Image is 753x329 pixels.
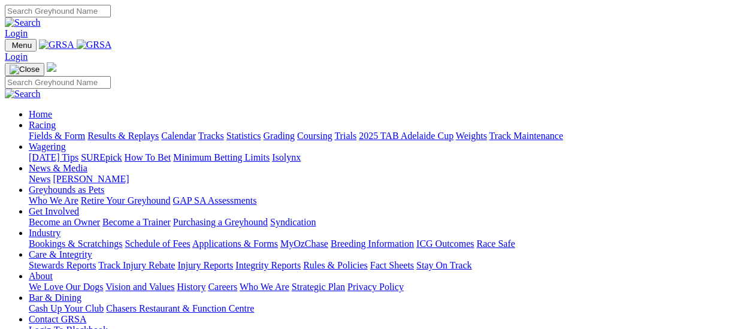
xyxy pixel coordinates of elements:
[5,39,37,52] button: Toggle navigation
[5,89,41,99] img: Search
[173,152,270,162] a: Minimum Betting Limits
[53,174,129,184] a: [PERSON_NAME]
[29,249,92,259] a: Care & Integrity
[29,260,748,271] div: Care & Integrity
[173,217,268,227] a: Purchasing a Greyhound
[456,131,487,141] a: Weights
[208,282,237,292] a: Careers
[5,52,28,62] a: Login
[29,292,81,303] a: Bar & Dining
[29,141,66,152] a: Wagering
[177,282,205,292] a: History
[87,131,159,141] a: Results & Replays
[29,260,96,270] a: Stewards Reports
[77,40,112,50] img: GRSA
[280,239,328,249] a: MyOzChase
[98,260,175,270] a: Track Injury Rebate
[264,131,295,141] a: Grading
[297,131,332,141] a: Coursing
[272,152,301,162] a: Isolynx
[102,217,171,227] a: Become a Trainer
[226,131,261,141] a: Statistics
[5,76,111,89] input: Search
[29,152,78,162] a: [DATE] Tips
[29,174,748,185] div: News & Media
[29,120,56,130] a: Racing
[125,152,171,162] a: How To Bet
[292,282,345,292] a: Strategic Plan
[106,303,254,313] a: Chasers Restaurant & Function Centre
[5,5,111,17] input: Search
[29,303,748,314] div: Bar & Dining
[29,228,61,238] a: Industry
[235,260,301,270] a: Integrity Reports
[198,131,224,141] a: Tracks
[39,40,74,50] img: GRSA
[29,271,53,281] a: About
[29,206,79,216] a: Get Involved
[29,152,748,163] div: Wagering
[303,260,368,270] a: Rules & Policies
[125,239,190,249] a: Schedule of Fees
[81,152,122,162] a: SUREpick
[29,174,50,184] a: News
[29,314,86,324] a: Contact GRSA
[29,109,52,119] a: Home
[489,131,563,141] a: Track Maintenance
[29,217,100,227] a: Become an Owner
[5,17,41,28] img: Search
[161,131,196,141] a: Calendar
[270,217,316,227] a: Syndication
[29,239,122,249] a: Bookings & Scratchings
[192,239,278,249] a: Applications & Forms
[370,260,414,270] a: Fact Sheets
[334,131,356,141] a: Trials
[476,239,515,249] a: Race Safe
[12,41,32,50] span: Menu
[29,195,748,206] div: Greyhounds as Pets
[416,239,474,249] a: ICG Outcomes
[29,131,85,141] a: Fields & Form
[5,63,44,76] button: Toggle navigation
[240,282,289,292] a: Who We Are
[29,282,103,292] a: We Love Our Dogs
[105,282,174,292] a: Vision and Values
[29,195,78,206] a: Who We Are
[29,303,104,313] a: Cash Up Your Club
[331,239,414,249] a: Breeding Information
[81,195,171,206] a: Retire Your Greyhound
[29,239,748,249] div: Industry
[347,282,404,292] a: Privacy Policy
[29,163,87,173] a: News & Media
[29,282,748,292] div: About
[29,217,748,228] div: Get Involved
[10,65,40,74] img: Close
[416,260,471,270] a: Stay On Track
[359,131,453,141] a: 2025 TAB Adelaide Cup
[47,62,56,72] img: logo-grsa-white.png
[173,195,257,206] a: GAP SA Assessments
[29,131,748,141] div: Racing
[177,260,233,270] a: Injury Reports
[29,185,104,195] a: Greyhounds as Pets
[5,28,28,38] a: Login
